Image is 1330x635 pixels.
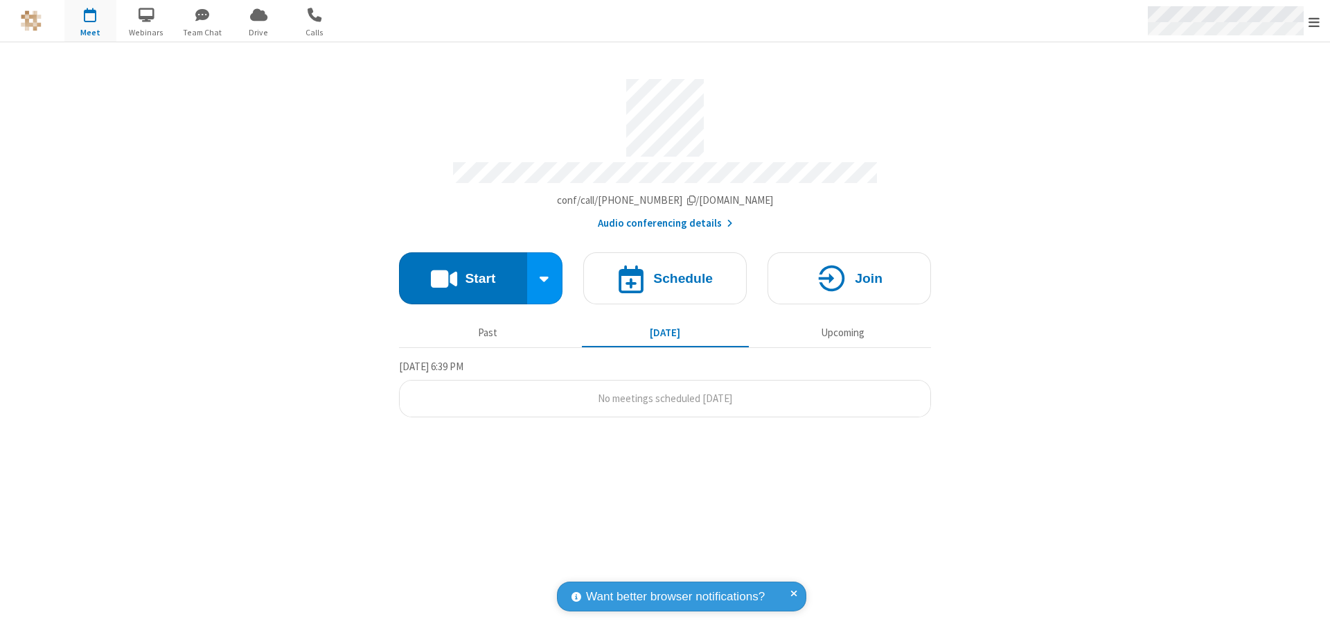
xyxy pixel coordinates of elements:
[598,216,733,232] button: Audio conferencing details
[768,252,931,304] button: Join
[399,358,931,418] section: Today's Meetings
[399,69,931,232] section: Account details
[653,272,713,285] h4: Schedule
[21,10,42,31] img: QA Selenium DO NOT DELETE OR CHANGE
[177,26,229,39] span: Team Chat
[289,26,341,39] span: Calls
[583,252,747,304] button: Schedule
[759,320,926,346] button: Upcoming
[465,272,495,285] h4: Start
[598,392,732,405] span: No meetings scheduled [DATE]
[399,360,463,373] span: [DATE] 6:39 PM
[64,26,116,39] span: Meet
[557,193,774,207] span: Copy my meeting room link
[121,26,172,39] span: Webinars
[233,26,285,39] span: Drive
[399,252,527,304] button: Start
[405,320,571,346] button: Past
[557,193,774,209] button: Copy my meeting room linkCopy my meeting room link
[586,588,765,606] span: Want better browser notifications?
[527,252,563,304] div: Start conference options
[855,272,883,285] h4: Join
[582,320,749,346] button: [DATE]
